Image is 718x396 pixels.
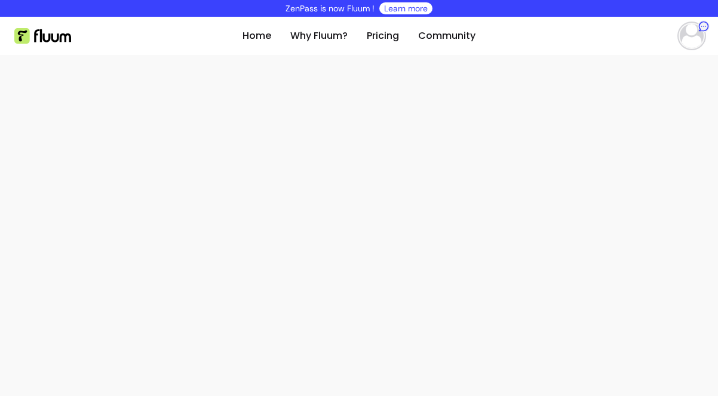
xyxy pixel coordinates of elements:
[243,29,271,43] a: Home
[14,28,71,44] img: Fluum Logo
[418,29,475,43] a: Community
[384,2,428,14] a: Learn more
[367,29,399,43] a: Pricing
[290,29,348,43] a: Why Fluum?
[680,24,704,48] img: avatar
[675,24,704,48] button: avatar
[286,2,375,14] p: ZenPass is now Fluum !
